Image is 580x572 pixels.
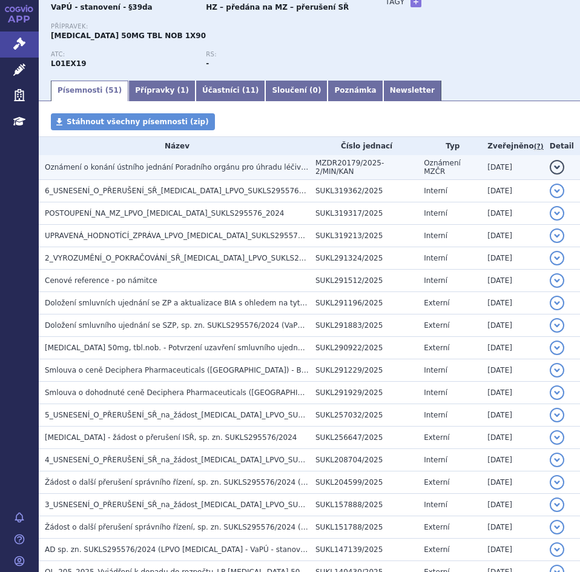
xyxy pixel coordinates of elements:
td: [DATE] [481,538,543,560]
td: [DATE] [481,314,543,336]
td: SUKL204599/2025 [309,471,418,493]
span: QINLOCK 50mg, tbl.nob. - Potvrzení uzavření smluvního ujednání sukls295576/2024 [45,344,378,352]
span: 11 [245,86,255,95]
span: 3_USNESENÍ_O_PŘERUŠENÍ_SŘ_na_žádost_QINLOCK_LPVO_SUKLS295576_2024 [45,501,361,509]
span: Oznámení MZČR [424,159,461,176]
th: Zveřejněno [481,137,543,155]
td: [DATE] [481,179,543,202]
a: Účastníci (11) [196,81,266,101]
button: detail [550,228,564,243]
td: [DATE] [481,224,543,247]
button: detail [550,184,564,198]
span: Interní [424,276,447,285]
span: POSTOUPENÍ_NA_MZ_LPVO_QINLOCK_SUKLS295576_2024 [45,209,285,218]
span: 4_USNESENÍ_O_PŘERUŠENÍ_SŘ_na_žádost_QINLOCK_LPVO_SUKLS295576_2024 [45,456,361,464]
td: [DATE] [481,493,543,516]
button: detail [550,318,564,333]
a: Přípravky (1) [128,81,196,101]
button: detail [550,453,564,467]
strong: HZ – předána na MZ – přerušení SŘ [206,3,349,12]
a: Písemnosti (51) [51,81,128,101]
span: Žádost o další přerušení správního řízení, sp. zn. SUKLS295576/2024 (LPVO Qinlock - VaPÚ - stanov... [45,523,483,531]
td: [DATE] [481,359,543,381]
span: Externí [424,523,449,531]
button: detail [550,520,564,534]
button: detail [550,160,564,175]
span: Oznámení o konání ústního jednání Poradního orgánu pro úhradu léčiv určených k léčbě vzácných one... [45,163,533,171]
th: Číslo jednací [309,137,418,155]
span: Qinlock - žádost o přerušení ISŘ, sp. zn. SUKLS295576/2024 [45,433,297,442]
span: Externí [424,344,449,352]
span: 6_USNESENÍ_O_PŘERUŠENÍ_SŘ_QINLOCK_LPVO_SUKLS295576_2024 [45,187,321,195]
span: Stáhnout všechny písemnosti (zip) [67,118,209,126]
button: detail [550,251,564,265]
button: detail [550,475,564,490]
button: detail [550,542,564,557]
span: 0 [313,86,318,95]
td: SUKL208704/2025 [309,448,418,471]
button: detail [550,296,564,310]
td: SUKL291196/2025 [309,291,418,314]
button: detail [550,206,564,221]
a: Stáhnout všechny písemnosti (zip) [51,113,215,130]
td: SUKL257032/2025 [309,404,418,426]
button: detail [550,341,564,355]
button: detail [550,273,564,288]
strong: - [206,59,209,68]
p: Přípravek: [51,23,361,30]
td: SUKL291883/2025 [309,314,418,336]
td: [DATE] [481,202,543,224]
td: SUKL291324/2025 [309,247,418,269]
td: [DATE] [481,155,543,180]
button: detail [550,385,564,400]
th: Název [39,137,309,155]
span: Interní [424,254,447,262]
span: Interní [424,456,447,464]
td: [DATE] [481,291,543,314]
span: Žádost o další přerušení správního řízení, sp. zn. SUKLS295576/2024 (LPVO Qinlock - VaPÚ - stanov... [45,478,483,487]
strong: RIPRETINIB [51,59,87,68]
span: Externí [424,433,449,442]
span: Interní [424,231,447,240]
td: [DATE] [481,404,543,426]
span: Smlouva o ceně Deciphera Pharmaceuticals (Netherlands) - B.V.Genesis Pharma (Cyprus) Ltd - VZP [45,366,438,374]
p: RS: [206,51,349,58]
td: SUKL256647/2025 [309,426,418,448]
td: SUKL319317/2025 [309,202,418,224]
span: Interní [424,187,447,195]
th: Typ [418,137,481,155]
span: [MEDICAL_DATA] 50MG TBL NOB 1X90 [51,32,206,40]
td: [DATE] [481,247,543,269]
td: [DATE] [481,471,543,493]
a: Newsletter [383,81,441,101]
strong: VaPÚ - stanovení - §39da [51,3,153,12]
span: Cenové reference - po námitce [45,276,157,285]
span: 2_VYROZUMĚNÍ_O_POKRAČOVÁNÍ_SŘ_QINLOCK_LPVO_SUKLS295576_2024 [45,254,344,262]
td: SUKL319362/2025 [309,179,418,202]
a: Sloučení (0) [265,81,328,101]
span: Interní [424,388,447,397]
td: [DATE] [481,269,543,291]
td: [DATE] [481,448,543,471]
button: detail [550,363,564,377]
abbr: (?) [534,142,544,151]
span: 5_USNESENÍ_O_PŘERUŠENÍ_SŘ_na_žádost_QINLOCK_LPVO_SUKLS295576_2024 [45,411,361,419]
th: Detail [544,137,580,155]
span: Smlouva o dohodnuté ceně Deciphera Pharmaceuticals (Netherlands) - B.V.Genesis Pharma (Cyprus) Lt... [45,388,530,397]
span: 1 [180,86,185,95]
td: [DATE] [481,516,543,538]
td: SUKL147139/2025 [309,538,418,560]
span: 51 [108,86,119,95]
td: SUKL151788/2025 [309,516,418,538]
span: Interní [424,411,447,419]
td: SUKL291929/2025 [309,381,418,404]
a: Poznámka [328,81,383,101]
span: Interní [424,501,447,509]
button: detail [550,408,564,422]
span: AD sp. zn. SUKLS295576/2024 (LPVO Qinlock - VaPÚ - stanovení - §39da) [45,545,343,554]
td: [DATE] [481,381,543,404]
td: [DATE] [481,426,543,448]
td: MZDR20179/2025-2/MIN/KAN [309,155,418,180]
td: [DATE] [481,336,543,359]
p: ATC: [51,51,194,58]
